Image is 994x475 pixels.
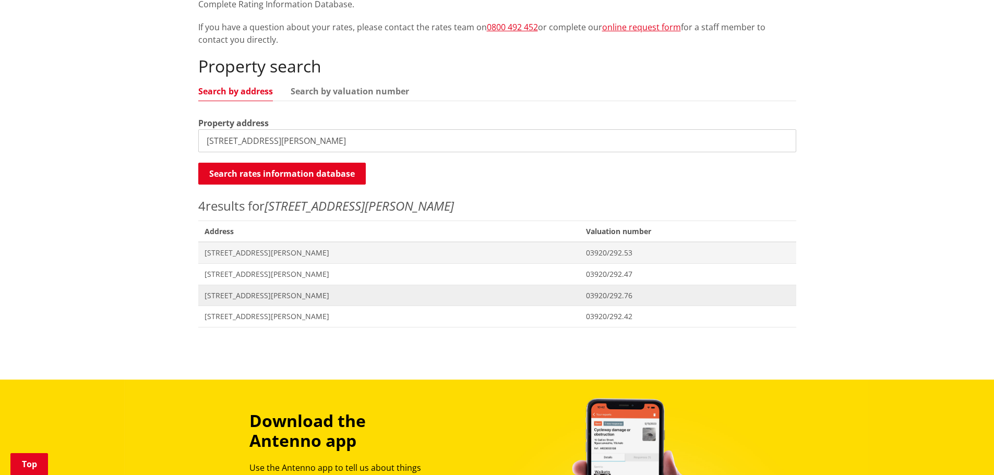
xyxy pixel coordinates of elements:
[198,129,796,152] input: e.g. Duke Street NGARUAWAHIA
[198,285,796,306] a: [STREET_ADDRESS][PERSON_NAME] 03920/292.76
[205,248,574,258] span: [STREET_ADDRESS][PERSON_NAME]
[602,21,681,33] a: online request form
[10,453,48,475] a: Top
[580,221,796,242] span: Valuation number
[198,87,273,95] a: Search by address
[198,56,796,76] h2: Property search
[946,431,984,469] iframe: Messenger Launcher
[205,311,574,322] span: [STREET_ADDRESS][PERSON_NAME]
[198,21,796,46] p: If you have a question about your rates, please contact the rates team on or complete our for a s...
[487,21,538,33] a: 0800 492 452
[198,263,796,285] a: [STREET_ADDRESS][PERSON_NAME] 03920/292.47
[198,197,796,215] p: results for
[198,221,580,242] span: Address
[198,306,796,327] a: [STREET_ADDRESS][PERSON_NAME] 03920/292.42
[198,117,269,129] label: Property address
[198,197,206,214] span: 4
[586,311,789,322] span: 03920/292.42
[198,163,366,185] button: Search rates information database
[586,290,789,301] span: 03920/292.76
[249,411,438,451] h3: Download the Antenno app
[586,269,789,279] span: 03920/292.47
[291,87,409,95] a: Search by valuation number
[265,197,454,214] em: [STREET_ADDRESS][PERSON_NAME]
[205,290,574,301] span: [STREET_ADDRESS][PERSON_NAME]
[198,242,796,263] a: [STREET_ADDRESS][PERSON_NAME] 03920/292.53
[205,269,574,279] span: [STREET_ADDRESS][PERSON_NAME]
[586,248,789,258] span: 03920/292.53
